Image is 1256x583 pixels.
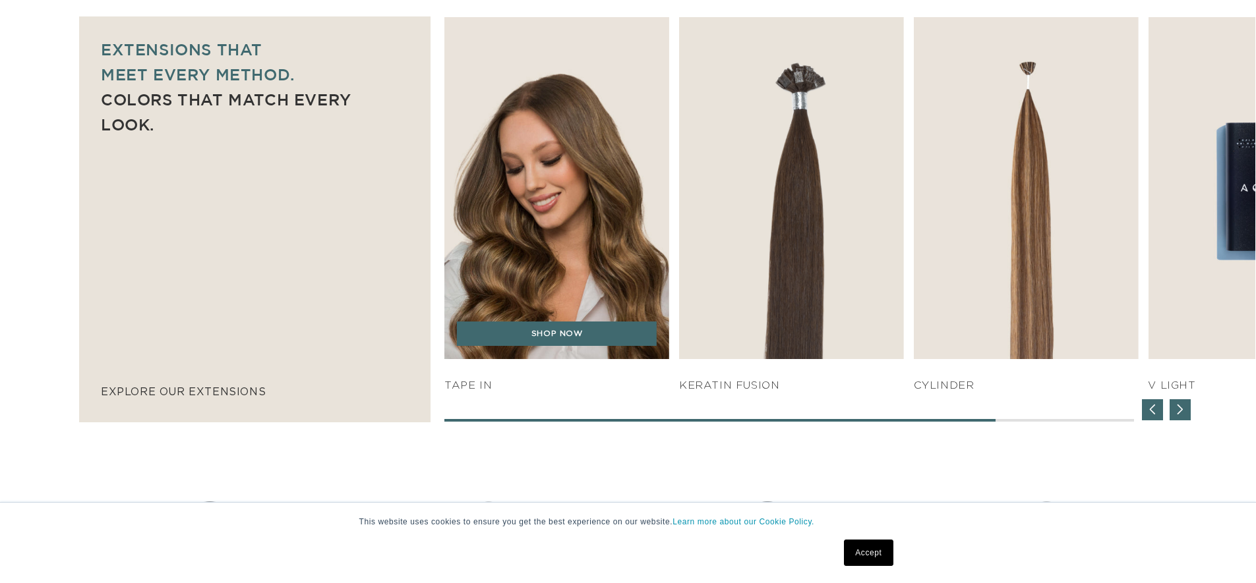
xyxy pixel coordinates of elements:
p: This website uses cookies to ensure you get the best experience on our website. [359,516,897,528]
img: TAPE IN [439,9,675,368]
a: SHOP NOW [457,321,657,347]
p: explore our extensions [101,383,409,402]
h4: TAPE IN [444,379,669,393]
h4: Cylinder [914,379,1139,393]
p: Extensions that [101,37,409,62]
div: 4 / 7 [444,17,669,393]
div: 6 / 7 [914,17,1139,393]
div: Next slide [1170,399,1191,420]
iframe: Chat Widget [1190,520,1256,583]
h4: KERATIN FUSION [679,379,904,393]
div: 5 / 7 [679,17,904,393]
a: Learn more about our Cookie Policy. [673,517,814,526]
p: Colors that match every look. [101,87,409,137]
a: Accept [844,540,893,566]
div: Previous slide [1142,399,1163,420]
p: meet every method. [101,62,409,87]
